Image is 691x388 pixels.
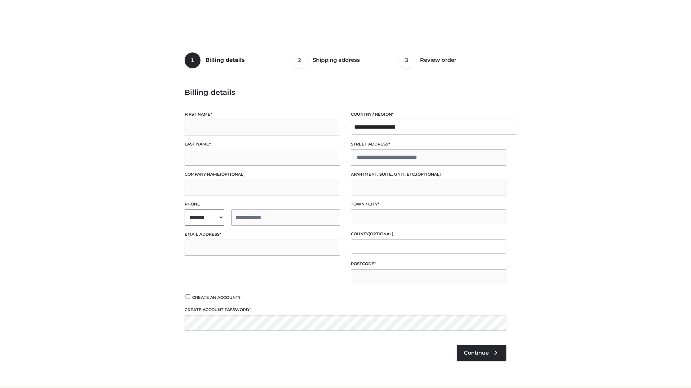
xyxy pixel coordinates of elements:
label: Country / Region [351,111,506,118]
label: Apartment, suite, unit, etc. [351,171,506,178]
label: Street address [351,141,506,148]
h3: Billing details [185,88,506,97]
span: (optional) [220,172,245,177]
span: 1 [185,52,200,68]
span: Review order [420,56,456,63]
span: Billing details [206,56,245,63]
input: Create an account? [185,294,191,299]
label: Create account password [185,306,506,313]
span: Shipping address [313,56,360,63]
span: Create an account? [192,295,241,300]
label: Last name [185,141,340,148]
span: 2 [292,52,308,68]
label: Email address [185,231,340,238]
a: Continue [457,345,506,361]
label: Company name [185,171,340,178]
span: 3 [399,52,415,68]
label: Postcode [351,260,506,267]
span: Continue [464,350,489,356]
label: First name [185,111,340,118]
span: (optional) [416,172,441,177]
label: County [351,231,506,237]
label: Phone [185,201,340,208]
label: Town / City [351,201,506,208]
span: (optional) [369,231,393,236]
